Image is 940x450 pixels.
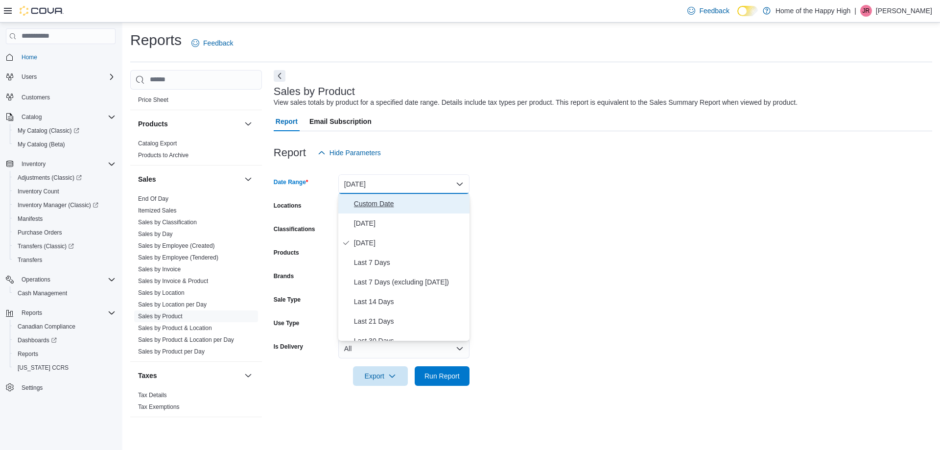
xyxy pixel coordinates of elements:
span: Sales by Employee (Created) [138,242,215,250]
span: Sales by Day [138,230,173,238]
label: Use Type [274,319,299,327]
button: Purchase Orders [10,226,119,239]
a: Sales by Classification [138,219,197,226]
span: Users [22,73,37,81]
span: Sales by Location [138,289,185,297]
span: Sales by Employee (Tendered) [138,254,218,261]
h3: Sales [138,174,156,184]
span: Sales by Product [138,312,183,320]
h3: Products [138,119,168,129]
a: Transfers [14,254,46,266]
span: Home [22,53,37,61]
button: [US_STATE] CCRS [10,361,119,375]
a: Canadian Compliance [14,321,79,332]
span: Purchase Orders [18,229,62,237]
span: Transfers [18,256,42,264]
span: Reports [18,350,38,358]
a: Adjustments (Classic) [14,172,86,184]
span: Operations [18,274,116,285]
h3: Taxes [138,371,157,380]
button: Users [2,70,119,84]
span: Inventory Manager (Classic) [18,201,98,209]
span: Inventory [22,160,46,168]
a: Sales by Employee (Created) [138,242,215,249]
span: Sales by Location per Day [138,301,207,308]
span: Catalog [18,111,116,123]
button: Catalog [2,110,119,124]
span: Sales by Invoice [138,265,181,273]
span: Settings [18,381,116,394]
span: Price Sheet [138,96,168,104]
button: Reports [18,307,46,319]
span: Inventory Count [14,186,116,197]
span: Dashboards [14,334,116,346]
h1: Reports [130,30,182,50]
a: Sales by Product per Day [138,348,205,355]
a: [US_STATE] CCRS [14,362,72,374]
button: Reports [10,347,119,361]
input: Dark Mode [737,6,758,16]
a: Dashboards [10,333,119,347]
span: [DATE] [354,237,466,249]
span: Home [18,51,116,63]
button: Inventory Count [10,185,119,198]
span: Catalog [22,113,42,121]
a: Catalog Export [138,140,177,147]
button: [DATE] [338,174,470,194]
div: Select listbox [338,194,470,341]
span: Users [18,71,116,83]
span: My Catalog (Classic) [18,127,79,135]
span: Canadian Compliance [14,321,116,332]
label: Date Range [274,178,308,186]
button: Taxes [242,370,254,381]
button: Canadian Compliance [10,320,119,333]
span: Last 14 Days [354,296,466,308]
span: Inventory Manager (Classic) [14,199,116,211]
a: My Catalog (Classic) [14,125,83,137]
a: Settings [18,382,47,394]
span: Settings [22,384,43,392]
button: My Catalog (Beta) [10,138,119,151]
button: Customers [2,90,119,104]
label: Brands [274,272,294,280]
a: Purchase Orders [14,227,66,238]
span: Export [359,366,402,386]
span: Last 7 Days [354,257,466,268]
span: Inventory Count [18,188,59,195]
span: Manifests [18,215,43,223]
span: Feedback [203,38,233,48]
button: Next [274,70,285,82]
span: Dark Mode [737,16,738,17]
span: Last 7 Days (excluding [DATE]) [354,276,466,288]
a: End Of Day [138,195,168,202]
span: Transfers (Classic) [18,242,74,250]
a: Inventory Count [14,186,63,197]
span: Products to Archive [138,151,188,159]
div: Jazmine Rice [860,5,872,17]
button: Run Report [415,366,470,386]
p: | [854,5,856,17]
button: Export [353,366,408,386]
span: Purchase Orders [14,227,116,238]
h3: Report [274,147,306,159]
a: Transfers (Classic) [14,240,78,252]
a: Inventory Manager (Classic) [10,198,119,212]
span: Sales by Product & Location [138,324,212,332]
a: My Catalog (Beta) [14,139,69,150]
span: Sales by Invoice & Product [138,277,208,285]
div: Sales [130,193,262,361]
a: Sales by Invoice & Product [138,278,208,284]
span: Feedback [699,6,729,16]
span: Canadian Compliance [18,323,75,331]
span: Washington CCRS [14,362,116,374]
label: Locations [274,202,302,210]
a: Sales by Product [138,313,183,320]
a: Tax Exemptions [138,403,180,410]
a: Itemized Sales [138,207,177,214]
button: Operations [2,273,119,286]
span: Tax Exemptions [138,403,180,411]
span: Sales by Product & Location per Day [138,336,234,344]
a: Adjustments (Classic) [10,171,119,185]
span: Catalog Export [138,140,177,147]
span: Email Subscription [309,112,372,131]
